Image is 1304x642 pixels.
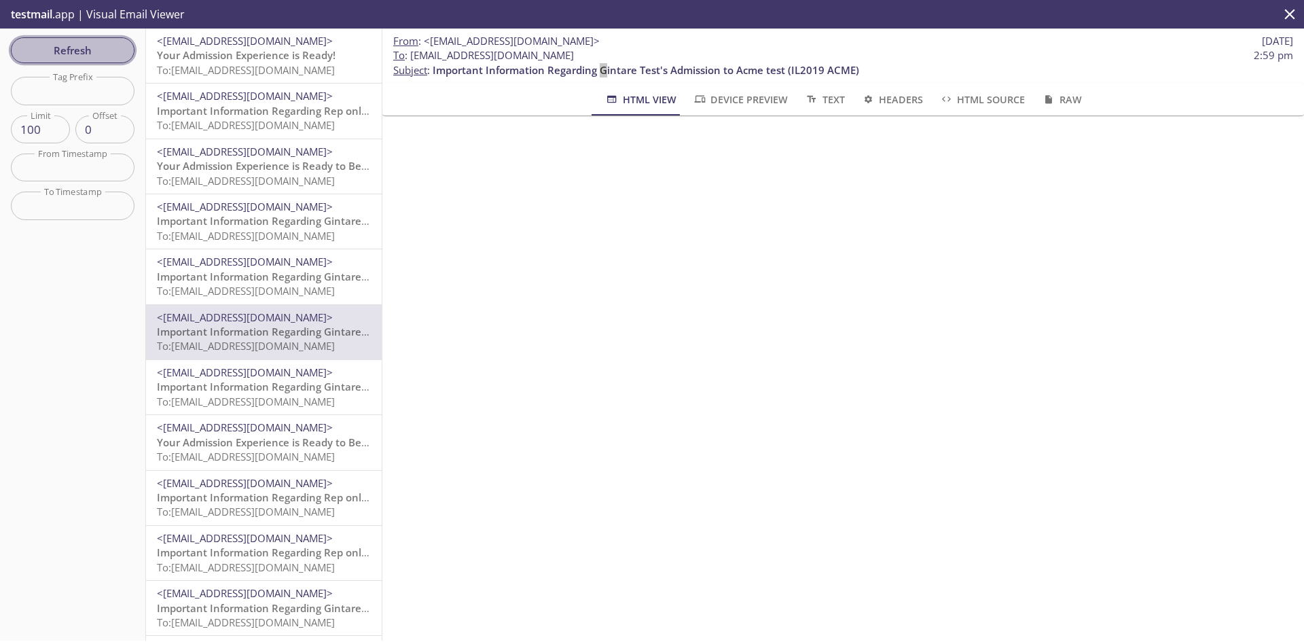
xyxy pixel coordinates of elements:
[157,435,420,449] span: Your Admission Experience is Ready to Be Completed!
[157,255,333,268] span: <[EMAIL_ADDRESS][DOMAIN_NAME]>
[146,29,382,83] div: <[EMAIL_ADDRESS][DOMAIN_NAME]>Your Admission Experience is Ready!To:[EMAIL_ADDRESS][DOMAIN_NAME]
[146,249,382,304] div: <[EMAIL_ADDRESS][DOMAIN_NAME]>Important Information Regarding Gintare Test's Admission to ACME 20...
[393,48,1293,77] p: :
[393,34,418,48] span: From
[157,380,583,393] span: Important Information Regarding Gintare Test's Admission to Acme test (IL2019 ACME)
[393,34,600,48] span: :
[157,284,335,298] span: To: [EMAIL_ADDRESS][DOMAIN_NAME]
[11,37,134,63] button: Refresh
[604,91,676,108] span: HTML View
[1254,48,1293,63] span: 2:59 pm
[157,616,335,629] span: To: [EMAIL_ADDRESS][DOMAIN_NAME]
[157,118,335,132] span: To: [EMAIL_ADDRESS][DOMAIN_NAME]
[861,91,923,108] span: Headers
[11,7,52,22] span: testmail
[146,194,382,249] div: <[EMAIL_ADDRESS][DOMAIN_NAME]>Important Information Regarding Gintare Test's Admission to ACME 20...
[804,91,844,108] span: Text
[146,581,382,635] div: <[EMAIL_ADDRESS][DOMAIN_NAME]>Important Information Regarding Gintare Test's Admission to ACME 20...
[939,91,1025,108] span: HTML Source
[146,139,382,194] div: <[EMAIL_ADDRESS][DOMAIN_NAME]>Your Admission Experience is Ready to Be Completed!To:[EMAIL_ADDRES...
[157,601,516,615] span: Important Information Regarding Gintare Test's Admission to ACME 2019
[157,214,516,228] span: Important Information Regarding Gintare Test's Admission to ACME 2019
[424,34,600,48] span: <[EMAIL_ADDRESS][DOMAIN_NAME]>
[157,270,516,283] span: Important Information Regarding Gintare Test's Admission to ACME 2019
[157,395,335,408] span: To: [EMAIL_ADDRESS][DOMAIN_NAME]
[157,531,333,545] span: <[EMAIL_ADDRESS][DOMAIN_NAME]>
[157,546,522,559] span: Important Information Regarding Rep only Test's Admission to ACME 2019
[146,305,382,359] div: <[EMAIL_ADDRESS][DOMAIN_NAME]>Important Information Regarding Gintare Test's Admission to Acme te...
[693,91,788,108] span: Device Preview
[1262,34,1293,48] span: [DATE]
[146,84,382,138] div: <[EMAIL_ADDRESS][DOMAIN_NAME]>Important Information Regarding Rep only Test's Admission to ACME 2...
[157,339,335,353] span: To: [EMAIL_ADDRESS][DOMAIN_NAME]
[157,505,335,518] span: To: [EMAIL_ADDRESS][DOMAIN_NAME]
[393,48,574,63] span: : [EMAIL_ADDRESS][DOMAIN_NAME]
[157,200,333,213] span: <[EMAIL_ADDRESS][DOMAIN_NAME]>
[157,145,333,158] span: <[EMAIL_ADDRESS][DOMAIN_NAME]>
[157,159,420,173] span: Your Admission Experience is Ready to Be Completed!
[1041,91,1081,108] span: Raw
[157,325,583,338] span: Important Information Regarding Gintare Test's Admission to Acme test (IL2019 ACME)
[157,421,333,434] span: <[EMAIL_ADDRESS][DOMAIN_NAME]>
[157,89,333,103] span: <[EMAIL_ADDRESS][DOMAIN_NAME]>
[157,310,333,324] span: <[EMAIL_ADDRESS][DOMAIN_NAME]>
[157,104,522,118] span: Important Information Regarding Rep only Test's Admission to ACME 2019
[146,415,382,469] div: <[EMAIL_ADDRESS][DOMAIN_NAME]>Your Admission Experience is Ready to Be Completed!To:[EMAIL_ADDRES...
[157,229,335,243] span: To: [EMAIL_ADDRESS][DOMAIN_NAME]
[146,360,382,414] div: <[EMAIL_ADDRESS][DOMAIN_NAME]>Important Information Regarding Gintare Test's Admission to Acme te...
[393,63,427,77] span: Subject
[157,560,335,574] span: To: [EMAIL_ADDRESS][DOMAIN_NAME]
[157,476,333,490] span: <[EMAIL_ADDRESS][DOMAIN_NAME]>
[22,41,124,59] span: Refresh
[157,48,336,62] span: Your Admission Experience is Ready!
[157,34,333,48] span: <[EMAIL_ADDRESS][DOMAIN_NAME]>
[157,174,335,188] span: To: [EMAIL_ADDRESS][DOMAIN_NAME]
[146,526,382,580] div: <[EMAIL_ADDRESS][DOMAIN_NAME]>Important Information Regarding Rep only Test's Admission to ACME 2...
[433,63,859,77] span: Important Information Regarding Gintare Test's Admission to Acme test (IL2019 ACME)
[157,450,335,463] span: To: [EMAIL_ADDRESS][DOMAIN_NAME]
[393,48,405,62] span: To
[157,365,333,379] span: <[EMAIL_ADDRESS][DOMAIN_NAME]>
[157,586,333,600] span: <[EMAIL_ADDRESS][DOMAIN_NAME]>
[146,471,382,525] div: <[EMAIL_ADDRESS][DOMAIN_NAME]>Important Information Regarding Rep only Test's Admission to ACME 2...
[157,63,335,77] span: To: [EMAIL_ADDRESS][DOMAIN_NAME]
[157,491,522,504] span: Important Information Regarding Rep only Test's Admission to ACME 2019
